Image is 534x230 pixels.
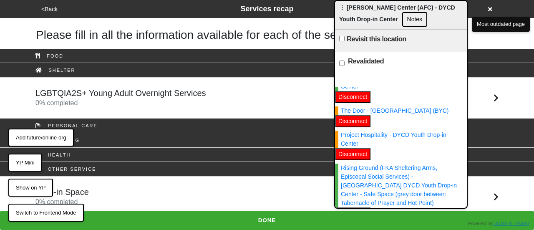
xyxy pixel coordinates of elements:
[35,88,206,98] h5: LGBTQIA2S+ Young Adult Overnight Services
[335,148,370,160] button: Disconnect
[402,12,428,27] button: Notes
[8,179,53,197] button: Show on YP
[347,34,406,44] label: Revisit this location
[348,56,384,66] label: Revalidated
[35,187,89,197] h5: Drop-in Space
[36,28,498,42] h1: Please fill in all the information available for each of the services at this location:
[29,53,505,59] div: Food
[29,137,505,143] div: Clothing
[335,131,463,148] a: Project Hospitality - DYCD Youth Drop-in Center
[240,5,293,13] span: Services recap
[29,152,505,158] div: Health
[29,123,505,129] div: Personal Care
[39,5,60,14] button: <Back
[335,115,370,127] button: Disconnect
[472,17,530,32] button: Most outdated page
[8,129,74,147] button: Add future/online org
[335,91,370,103] button: Disconnect
[492,221,529,226] a: [DOMAIN_NAME]
[339,4,455,23] span: ⋮ [PERSON_NAME] Center (AFC) - DYCD Youth Drop-in Center
[29,67,505,73] div: Shelter
[29,166,505,172] div: Other service
[468,220,529,227] div: Powered by
[335,164,463,207] a: Rising Ground (FKA Sheltering Arms, Episcopal Social Services) - [GEOGRAPHIC_DATA] DYCD Youth Dro...
[335,207,370,220] button: Disconnect
[8,204,84,222] button: Switch to Frontend Mode
[35,99,78,106] span: 0 % completed
[335,106,449,115] a: The Door - [GEOGRAPHIC_DATA] (BYC)
[35,198,78,205] span: 0 % completed
[8,154,42,172] button: YP Mini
